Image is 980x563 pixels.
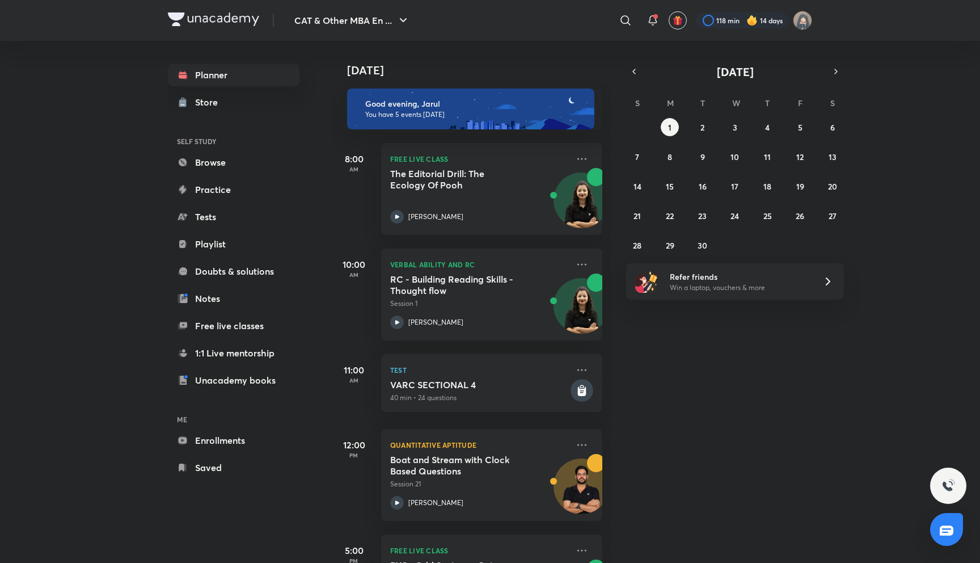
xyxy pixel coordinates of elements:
[731,181,738,192] abbr: September 17, 2025
[168,342,299,364] a: 1:1 Live mentorship
[554,179,609,233] img: Avatar
[666,211,674,221] abbr: September 22, 2025
[390,454,531,477] h5: Boat and Stream with Clock Based Questions
[669,11,687,30] button: avatar
[331,363,377,377] h5: 11:00
[331,377,377,384] p: AM
[390,393,568,403] p: 40 min • 24 questions
[764,152,771,162] abbr: September 11, 2025
[758,177,776,195] button: September 18, 2025
[331,166,377,173] p: AM
[365,99,584,109] h6: Good evening, Jarul
[390,152,568,166] p: FREE LIVE CLASS
[730,152,739,162] abbr: September 10, 2025
[554,284,609,339] img: Avatar
[168,287,299,310] a: Notes
[554,465,609,519] img: Avatar
[331,258,377,271] h5: 10:00
[408,212,463,222] p: [PERSON_NAME]
[726,118,744,136] button: September 3, 2025
[791,207,809,225] button: September 26, 2025
[390,379,568,390] h5: VARC SECTIONAL 4
[796,181,804,192] abbr: September 19, 2025
[347,64,614,77] h4: [DATE]
[823,207,842,225] button: September 27, 2025
[635,270,658,293] img: referral
[331,152,377,166] h5: 8:00
[717,64,754,79] span: [DATE]
[408,317,463,327] p: [PERSON_NAME]
[168,456,299,479] a: Saved
[758,207,776,225] button: September 25, 2025
[668,122,671,133] abbr: September 1, 2025
[666,240,674,251] abbr: September 29, 2025
[730,211,739,221] abbr: September 24, 2025
[661,148,679,166] button: September 8, 2025
[168,151,299,174] a: Browse
[168,91,299,114] a: Store
[168,178,299,201] a: Practice
[746,15,758,26] img: streak
[390,299,568,309] p: Session 1
[700,98,705,108] abbr: Tuesday
[628,207,647,225] button: September 21, 2025
[941,479,955,493] img: ttu
[288,9,417,32] button: CAT & Other MBA En ...
[670,283,809,293] p: Win a laptop, vouchers & more
[168,369,299,392] a: Unacademy books
[726,148,744,166] button: September 10, 2025
[390,168,531,191] h5: The Editorial Drill: The Ecology Of Pooh
[829,152,837,162] abbr: September 13, 2025
[733,122,737,133] abbr: September 3, 2025
[732,98,740,108] abbr: Wednesday
[791,148,809,166] button: September 12, 2025
[828,181,837,192] abbr: September 20, 2025
[798,122,802,133] abbr: September 5, 2025
[331,438,377,452] h5: 12:00
[765,122,770,133] abbr: September 4, 2025
[390,363,568,377] p: Test
[331,544,377,557] h5: 5:00
[694,207,712,225] button: September 23, 2025
[694,118,712,136] button: September 2, 2025
[823,118,842,136] button: September 6, 2025
[694,236,712,254] button: September 30, 2025
[331,271,377,278] p: AM
[666,181,674,192] abbr: September 15, 2025
[823,177,842,195] button: September 20, 2025
[694,177,712,195] button: September 16, 2025
[628,148,647,166] button: September 7, 2025
[661,177,679,195] button: September 15, 2025
[798,98,802,108] abbr: Friday
[758,118,776,136] button: September 4, 2025
[408,498,463,508] p: [PERSON_NAME]
[365,110,584,119] p: You have 5 events [DATE]
[642,64,828,79] button: [DATE]
[168,429,299,452] a: Enrollments
[168,410,299,429] h6: ME
[390,274,531,296] h5: RC - Building Reading Skills - Thought flow
[661,207,679,225] button: September 22, 2025
[668,152,672,162] abbr: September 8, 2025
[168,314,299,337] a: Free live classes
[763,211,772,221] abbr: September 25, 2025
[347,89,594,129] img: evening
[830,122,835,133] abbr: September 6, 2025
[635,98,640,108] abbr: Sunday
[628,177,647,195] button: September 14, 2025
[168,233,299,255] a: Playlist
[726,177,744,195] button: September 17, 2025
[390,479,568,489] p: Session 21
[168,64,299,86] a: Planner
[791,118,809,136] button: September 5, 2025
[168,260,299,283] a: Doubts & solutions
[793,11,812,30] img: Jarul Jangid
[796,211,804,221] abbr: September 26, 2025
[763,181,771,192] abbr: September 18, 2025
[670,271,809,283] h6: Refer friends
[694,148,712,166] button: September 9, 2025
[195,95,225,109] div: Store
[758,148,776,166] button: September 11, 2025
[829,211,837,221] abbr: September 27, 2025
[168,12,259,26] img: Company Logo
